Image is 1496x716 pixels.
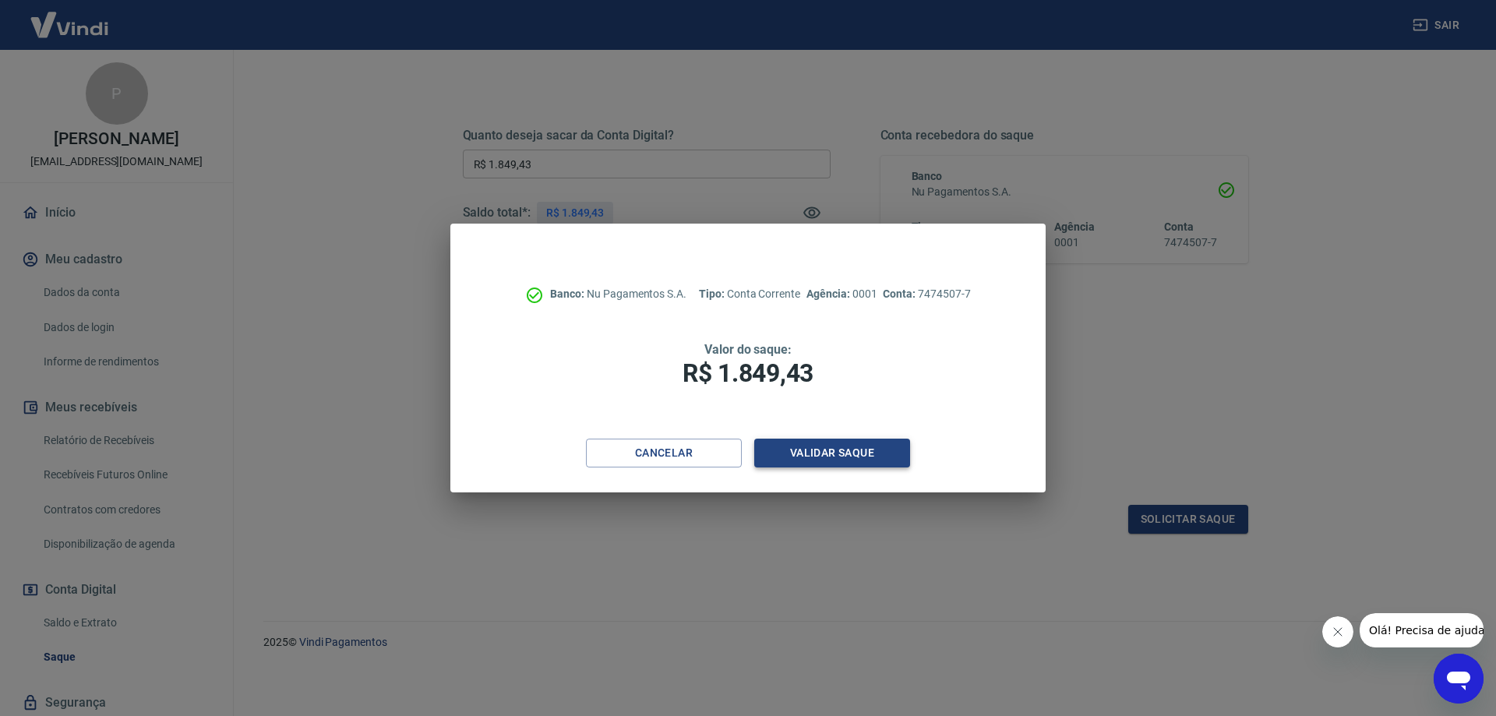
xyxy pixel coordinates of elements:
[9,11,131,23] span: Olá! Precisa de ajuda?
[550,287,587,300] span: Banco:
[1322,616,1353,647] iframe: Fechar mensagem
[883,286,970,302] p: 7474507-7
[704,342,792,357] span: Valor do saque:
[586,439,742,467] button: Cancelar
[683,358,813,388] span: R$ 1.849,43
[699,287,727,300] span: Tipo:
[806,287,852,300] span: Agência:
[1434,654,1484,704] iframe: Botão para abrir a janela de mensagens
[699,286,800,302] p: Conta Corrente
[1360,613,1484,647] iframe: Mensagem da empresa
[754,439,910,467] button: Validar saque
[806,286,877,302] p: 0001
[883,287,918,300] span: Conta:
[550,286,686,302] p: Nu Pagamentos S.A.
